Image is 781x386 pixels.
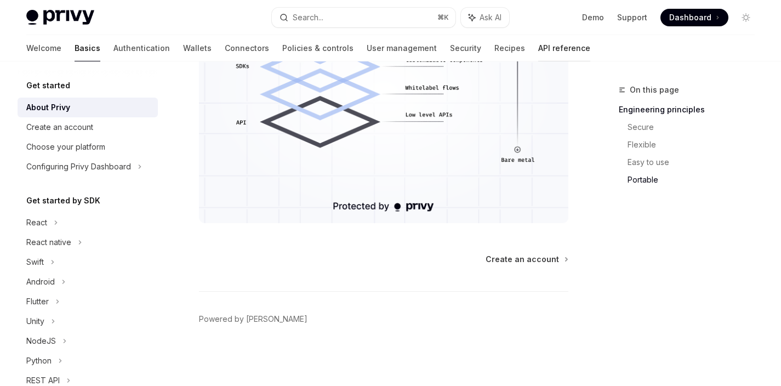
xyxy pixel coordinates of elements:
div: Android [26,275,55,288]
a: Portable [628,171,763,189]
div: React native [26,236,71,249]
div: Choose your platform [26,140,105,154]
h5: Get started [26,79,70,92]
div: Flutter [26,295,49,308]
a: Authentication [113,35,170,61]
div: Search... [293,11,323,24]
a: Recipes [494,35,525,61]
span: Ask AI [480,12,501,23]
img: light logo [26,10,94,25]
button: Toggle dark mode [737,9,755,26]
a: Easy to use [628,154,763,171]
span: Create an account [486,254,559,265]
div: Configuring Privy Dashboard [26,160,131,173]
button: Search...⌘K [272,8,455,27]
a: Engineering principles [619,101,763,118]
a: Create an account [486,254,567,265]
h5: Get started by SDK [26,194,100,207]
a: Support [617,12,647,23]
a: Security [450,35,481,61]
div: Unity [26,315,44,328]
a: User management [367,35,437,61]
div: About Privy [26,101,70,114]
a: Create an account [18,117,158,137]
a: API reference [538,35,590,61]
a: Demo [582,12,604,23]
button: Ask AI [461,8,509,27]
a: Welcome [26,35,61,61]
a: Connectors [225,35,269,61]
a: Wallets [183,35,212,61]
a: Dashboard [660,9,728,26]
a: Powered by [PERSON_NAME] [199,314,307,325]
a: Choose your platform [18,137,158,157]
a: About Privy [18,98,158,117]
span: Dashboard [669,12,711,23]
a: Basics [75,35,100,61]
div: Swift [26,256,44,269]
span: ⌘ K [437,13,449,22]
div: NodeJS [26,334,56,348]
span: On this page [630,83,679,96]
a: Flexible [628,136,763,154]
div: Python [26,354,52,367]
a: Policies & controls [282,35,354,61]
div: React [26,216,47,229]
a: Secure [628,118,763,136]
div: Create an account [26,121,93,134]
